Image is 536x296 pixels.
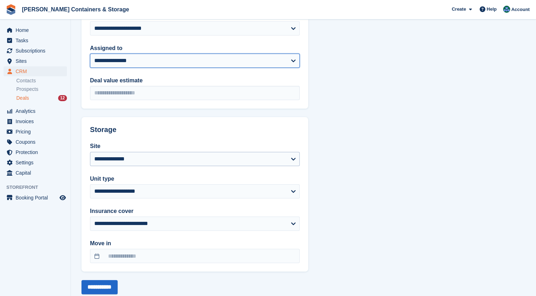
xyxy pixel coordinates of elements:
label: Unit type [90,175,300,183]
a: menu [4,158,67,168]
a: menu [4,35,67,45]
a: menu [4,168,67,178]
label: Deal value estimate [90,76,300,85]
span: Analytics [16,106,58,116]
a: menu [4,127,67,137]
span: Invoices [16,116,58,126]
span: Home [16,25,58,35]
span: Tasks [16,35,58,45]
span: Help [487,6,497,13]
a: menu [4,66,67,76]
a: menu [4,25,67,35]
span: Storefront [6,184,70,191]
span: Create [452,6,466,13]
img: stora-icon-8386f47178a22dfd0bd8f6a31ec36ba5ce8667c1dd55bd0f319d3a0aa187defe.svg [6,4,16,15]
a: menu [4,116,67,126]
a: Preview store [58,193,67,202]
span: Settings [16,158,58,168]
a: Deals 12 [16,94,67,102]
a: Prospects [16,86,67,93]
h2: Storage [90,126,300,134]
span: Coupons [16,137,58,147]
a: menu [4,193,67,203]
label: Assigned to [90,44,300,53]
label: Insurance cover [90,207,300,215]
a: menu [4,46,67,56]
label: Move in [90,239,300,248]
span: Account [511,6,530,13]
a: Contacts [16,77,67,84]
img: Ricky Sanmarco [503,6,510,13]
a: menu [4,137,67,147]
span: CRM [16,66,58,76]
span: Booking Portal [16,193,58,203]
label: Site [90,142,300,150]
a: menu [4,56,67,66]
a: [PERSON_NAME] Containers & Storage [19,4,132,15]
span: Pricing [16,127,58,137]
a: menu [4,106,67,116]
span: Prospects [16,86,38,93]
a: menu [4,147,67,157]
span: Sites [16,56,58,66]
span: Deals [16,95,29,102]
span: Capital [16,168,58,178]
span: Protection [16,147,58,157]
span: Subscriptions [16,46,58,56]
div: 12 [58,95,67,101]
